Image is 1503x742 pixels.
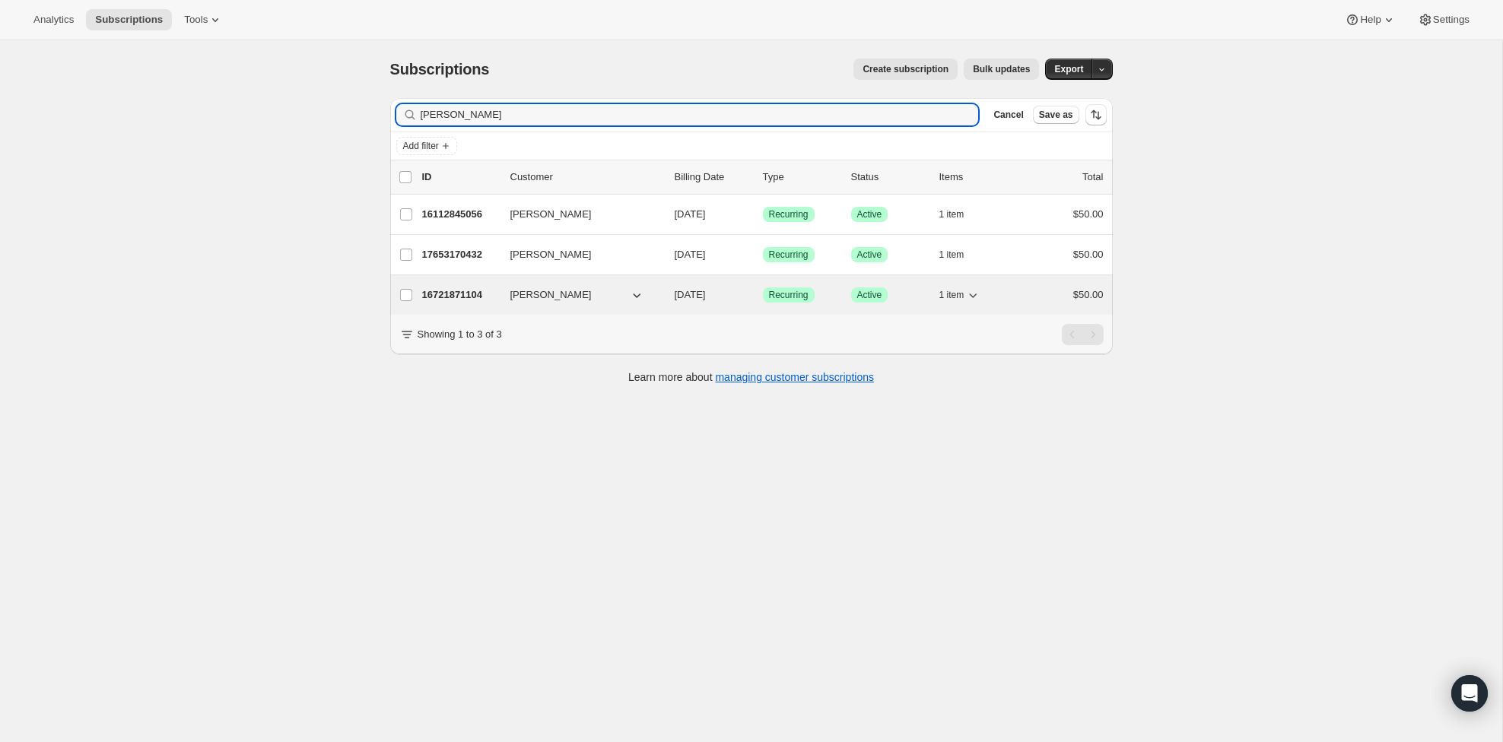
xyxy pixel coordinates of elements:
[1062,324,1104,345] nav: Pagination
[501,243,653,267] button: [PERSON_NAME]
[510,170,663,185] p: Customer
[1073,289,1104,300] span: $50.00
[1054,63,1083,75] span: Export
[1082,170,1103,185] p: Total
[501,202,653,227] button: [PERSON_NAME]
[1409,9,1479,30] button: Settings
[987,106,1029,124] button: Cancel
[422,247,498,262] p: 17653170432
[1451,675,1488,712] div: Open Intercom Messenger
[184,14,208,26] span: Tools
[675,170,751,185] p: Billing Date
[993,109,1023,121] span: Cancel
[1073,249,1104,260] span: $50.00
[422,287,498,303] p: 16721871104
[863,63,949,75] span: Create subscription
[422,207,498,222] p: 16112845056
[769,289,809,301] span: Recurring
[1360,14,1381,26] span: Help
[675,289,706,300] span: [DATE]
[86,9,172,30] button: Subscriptions
[95,14,163,26] span: Subscriptions
[1045,59,1092,80] button: Export
[857,249,882,261] span: Active
[1039,109,1073,121] span: Save as
[769,208,809,220] span: Recurring
[964,59,1039,80] button: Bulk updates
[939,249,964,261] span: 1 item
[675,249,706,260] span: [DATE]
[396,137,457,155] button: Add filter
[628,369,874,385] p: Learn more about
[390,61,490,78] span: Subscriptions
[501,283,653,307] button: [PERSON_NAME]
[403,140,439,152] span: Add filter
[853,59,958,80] button: Create subscription
[175,9,232,30] button: Tools
[510,207,592,222] span: [PERSON_NAME]
[939,208,964,220] span: 1 item
[939,289,964,301] span: 1 item
[715,371,874,383] a: managing customer subscriptions
[422,204,1104,225] div: 16112845056[PERSON_NAME][DATE]SuccessRecurringSuccessActive1 item$50.00
[510,247,592,262] span: [PERSON_NAME]
[421,104,979,125] input: Filter subscribers
[939,204,981,225] button: 1 item
[33,14,74,26] span: Analytics
[939,284,981,306] button: 1 item
[422,244,1104,265] div: 17653170432[PERSON_NAME][DATE]SuccessRecurringSuccessActive1 item$50.00
[422,170,1104,185] div: IDCustomerBilling DateTypeStatusItemsTotal
[24,9,83,30] button: Analytics
[1336,9,1405,30] button: Help
[857,289,882,301] span: Active
[939,244,981,265] button: 1 item
[1033,106,1079,124] button: Save as
[1433,14,1470,26] span: Settings
[857,208,882,220] span: Active
[675,208,706,220] span: [DATE]
[422,170,498,185] p: ID
[851,170,927,185] p: Status
[422,284,1104,306] div: 16721871104[PERSON_NAME][DATE]SuccessRecurringSuccessActive1 item$50.00
[510,287,592,303] span: [PERSON_NAME]
[1085,104,1107,125] button: Sort the results
[973,63,1030,75] span: Bulk updates
[769,249,809,261] span: Recurring
[763,170,839,185] div: Type
[418,327,502,342] p: Showing 1 to 3 of 3
[1073,208,1104,220] span: $50.00
[939,170,1015,185] div: Items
